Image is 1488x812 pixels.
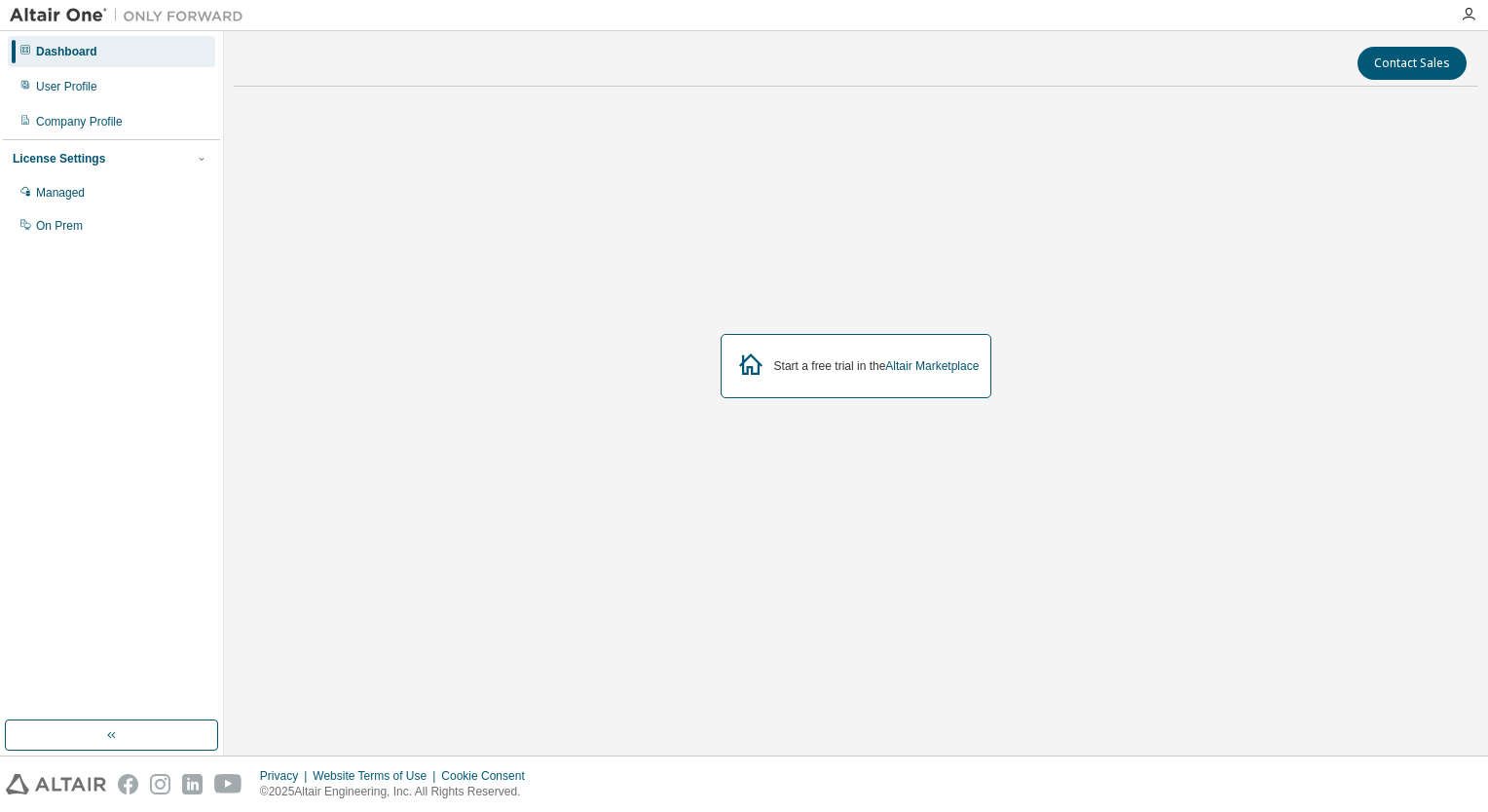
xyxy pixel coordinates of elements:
div: Company Profile [36,114,123,129]
div: Dashboard [36,44,97,59]
img: altair_logo.svg [6,774,106,794]
div: On Prem [36,218,83,234]
div: Website Terms of Use [313,768,441,784]
div: Cookie Consent [441,768,536,784]
div: License Settings [13,151,105,166]
img: youtube.svg [214,774,242,794]
button: Contact Sales [1358,47,1467,80]
img: facebook.svg [118,774,138,794]
img: Altair One [10,6,253,25]
p: © 2025 Altair Engineering, Inc. All Rights Reserved. [260,784,537,800]
div: Privacy [260,768,313,784]
img: instagram.svg [150,774,170,794]
div: User Profile [36,79,97,94]
a: Altair Marketplace [885,359,979,373]
img: linkedin.svg [182,774,203,794]
div: Start a free trial in the [774,358,980,374]
div: Managed [36,185,85,201]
